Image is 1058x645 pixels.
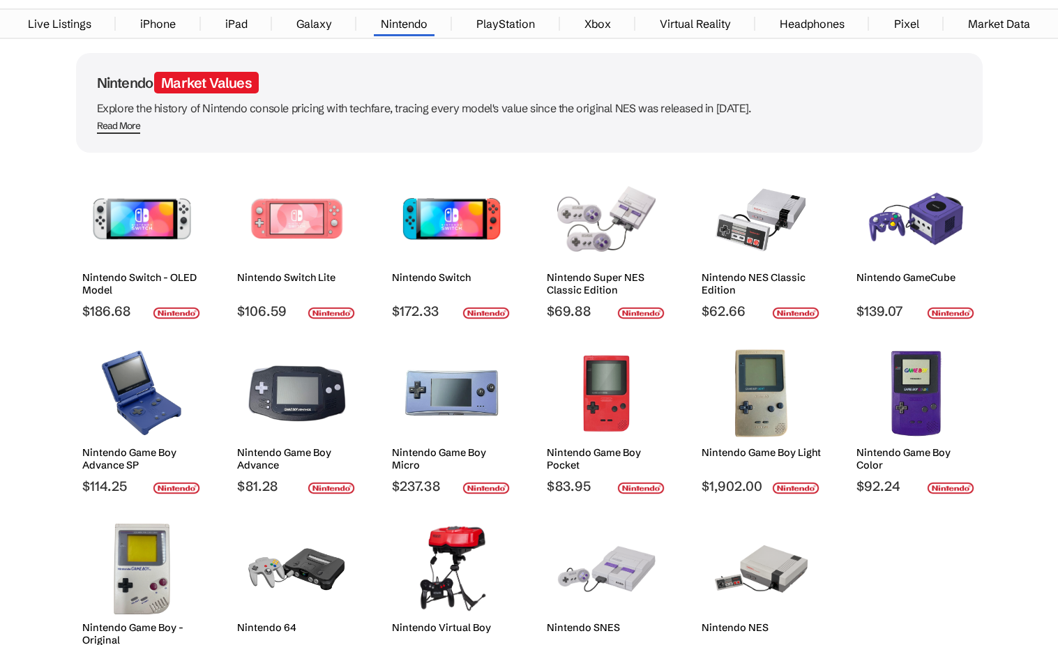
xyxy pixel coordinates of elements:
a: Nintendo Game Boy Color Nintendo Game Boy Color $92.24 nintendo-logo [850,342,983,494]
img: Nintendo Virtual Boy [402,524,501,614]
span: $81.28 [237,478,356,494]
img: nintendo-logo [462,307,510,319]
img: nintendo-logo [308,307,355,319]
h2: Nintendo NES Classic Edition [702,271,821,296]
a: Nintendo Super NES Classic Edition Nintendo Super NES Classic Edition $69.88 nintendo-logo [541,167,673,319]
img: Nintendo Switch Lite [248,174,346,264]
span: Read More [97,120,141,134]
img: Nintendo Game Boy Advance SP [93,349,191,439]
span: $186.68 [82,303,202,319]
img: Nintendo Game Boy Light [712,349,810,439]
h2: Nintendo SNES [547,621,666,634]
img: Nintendo 64 [248,524,346,614]
h2: Nintendo Switch - OLED Model [82,271,202,296]
img: nintendo-logo [617,482,665,494]
a: Nintendo Switch (OLED Model) Nintendo Switch - OLED Model $186.68 nintendo-logo [76,167,209,319]
h2: Nintendo Game Boy Micro [392,446,511,471]
img: nintendo-logo [617,307,665,319]
img: Nintendo Game Boy Color [867,349,965,439]
h2: Nintendo Game Boy Advance SP [82,446,202,471]
a: Pixel [887,10,926,38]
img: Nintendo SNES [557,524,656,614]
img: Nintendo Switch (OLED Model) [93,174,191,264]
a: Nintendo Switch Lite Nintendo Switch Lite $106.59 nintendo-logo [231,167,363,319]
img: nintendo-logo [927,307,974,319]
a: Virtual Reality [653,10,738,38]
a: Nintendo Switch Nintendo Switch $172.33 nintendo-logo [386,167,518,319]
img: Nintendo Game Boy Pocket [557,349,656,439]
a: iPad [218,10,255,38]
h2: Nintendo Game Boy Advance [237,446,356,471]
a: Market Data [961,10,1037,38]
a: Nintendo Game Boy Micro Nintendo Game Boy Micro $237.38 nintendo-logo [386,342,518,494]
a: iPhone [133,10,183,38]
img: Nintendo Super NES Classic Edition [557,174,656,264]
span: $69.88 [547,303,666,319]
a: PlayStation [469,10,542,38]
h2: Nintendo Game Boy Light [702,446,821,459]
p: Explore the history of Nintendo console pricing with techfare, tracing every model's value since ... [97,98,962,118]
span: $106.59 [237,303,356,319]
h2: Nintendo GameCube [856,271,976,284]
a: Nintendo GameCube Nintendo GameCube $139.07 nintendo-logo [850,167,983,319]
a: Nintendo [374,10,434,38]
a: Headphones [773,10,852,38]
img: nintendo-logo [153,307,200,319]
img: Nintendo Game Boy Micro [402,349,501,439]
span: Market Values [154,72,259,93]
a: Galaxy [289,10,339,38]
h2: Nintendo Switch Lite [237,271,356,284]
img: Nintendo NES [712,524,810,614]
span: $172.33 [392,303,511,319]
img: nintendo-logo [927,482,974,494]
img: Nintendo Game Boy Advance SP [248,349,346,439]
img: Nintendo GameCube [867,174,965,264]
span: $237.38 [392,478,511,494]
h2: Nintendo Virtual Boy [392,621,511,634]
img: nintendo-logo [772,307,819,319]
h2: Nintendo Game Boy Pocket [547,446,666,471]
a: Nintendo Game Boy Light Nintendo Game Boy Light $1,902.00 nintendo-logo [695,342,828,494]
a: Nintendo NES Classic Edition Nintendo NES Classic Edition $62.66 nintendo-logo [695,167,828,319]
span: $83.95 [547,478,666,494]
span: $62.66 [702,303,821,319]
h1: Nintendo [97,74,962,91]
span: $114.25 [82,478,202,494]
h2: Nintendo 64 [237,621,356,634]
img: nintendo-logo [153,482,200,494]
img: Nintendo NES Classic Edition [712,174,810,264]
a: Live Listings [21,10,98,38]
div: Read More [97,120,141,132]
img: Nintendo Switch [402,174,501,264]
img: nintendo-logo [772,482,819,494]
img: Nintendo Game Boy [93,524,191,614]
span: $139.07 [856,303,976,319]
img: nintendo-logo [308,482,355,494]
span: $1,902.00 [702,478,821,494]
h2: Nintendo Game Boy Color [856,446,976,471]
a: Nintendo Game Boy Advance SP Nintendo Game Boy Advance SP $114.25 nintendo-logo [76,342,209,494]
img: nintendo-logo [462,482,510,494]
a: Nintendo Game Boy Pocket Nintendo Game Boy Pocket $83.95 nintendo-logo [541,342,673,494]
h2: Nintendo Switch [392,271,511,284]
a: Nintendo Game Boy Advance SP Nintendo Game Boy Advance $81.28 nintendo-logo [231,342,363,494]
span: $92.24 [856,478,976,494]
h2: Nintendo NES [702,621,821,634]
h2: Nintendo Super NES Classic Edition [547,271,666,296]
a: Xbox [577,10,618,38]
